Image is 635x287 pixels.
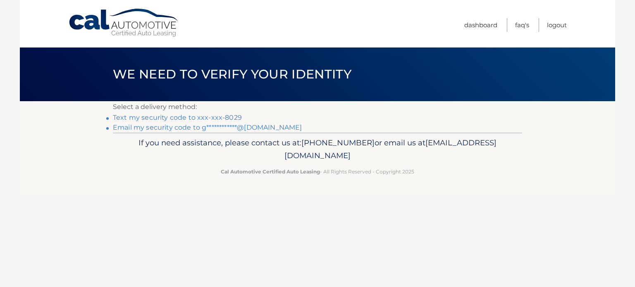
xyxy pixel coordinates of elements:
p: - All Rights Reserved - Copyright 2025 [118,167,517,176]
a: Text my security code to xxx-xxx-8029 [113,114,242,121]
strong: Cal Automotive Certified Auto Leasing [221,168,320,175]
a: Dashboard [464,18,497,32]
span: We need to verify your identity [113,66,351,82]
a: Logout [547,18,567,32]
p: Select a delivery method: [113,101,522,113]
a: Cal Automotive [68,8,180,38]
a: FAQ's [515,18,529,32]
p: If you need assistance, please contact us at: or email us at [118,136,517,163]
span: [PHONE_NUMBER] [301,138,375,147]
